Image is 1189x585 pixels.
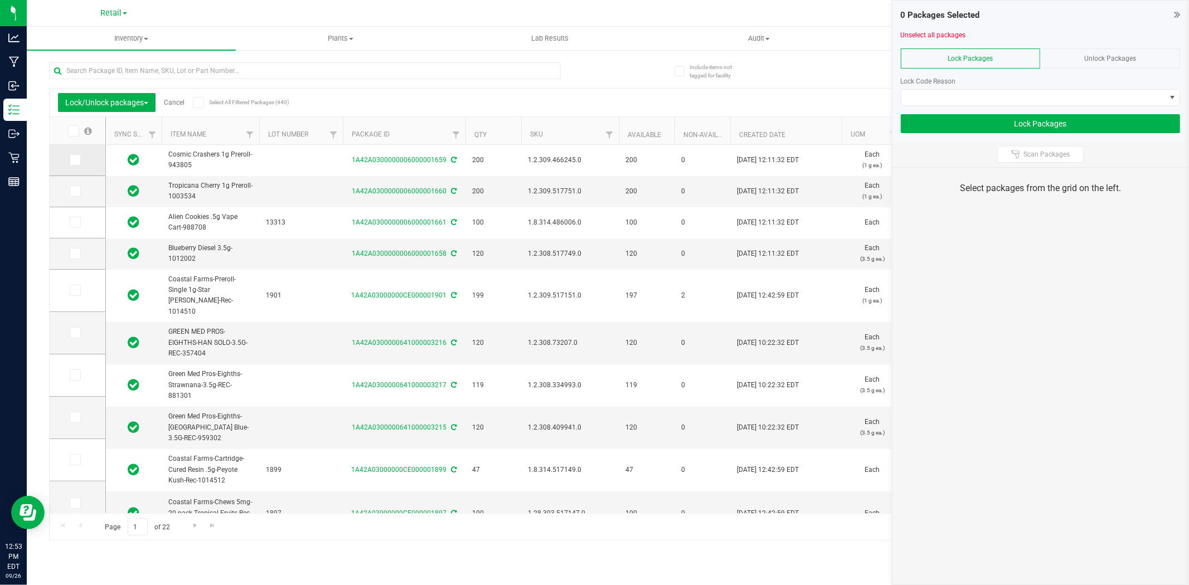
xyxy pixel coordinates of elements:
span: 2 [681,290,724,301]
span: 0 [681,422,724,433]
span: 100 [472,217,515,228]
span: Each [848,181,896,202]
a: 1A42A0300000641000003216 [352,339,447,347]
span: Unlock Packages [1084,55,1136,62]
p: 12:53 PM EDT [5,542,22,572]
span: Each [848,374,896,396]
span: 0 [681,217,724,228]
inline-svg: Retail [8,152,20,163]
p: (3.5 g ea.) [848,427,896,438]
span: Sync from Compliance System [449,339,457,347]
a: Go to the next page [187,518,203,533]
span: 100 [625,217,668,228]
span: [DATE] 12:42:59 EDT [737,290,799,301]
a: 1A42A0300000641000003215 [352,423,447,431]
span: Each [848,149,896,170]
inline-svg: Outbound [8,128,20,139]
span: In Sync [128,246,140,261]
a: Available [628,131,661,139]
span: In Sync [128,152,140,168]
a: Created Date [739,131,785,139]
span: Sync from Compliance System [450,291,457,299]
span: 0 [681,465,724,475]
span: 1901 [266,290,336,301]
span: Lab Results [516,33,584,43]
span: 1897 [266,508,336,519]
a: Audit [654,27,863,50]
span: [DATE] 10:22:32 EDT [737,338,799,348]
span: Each [848,465,896,475]
span: Coastal Farms-Preroll-Single 1g-Star [PERSON_NAME]-Rec-1014510 [168,274,253,317]
button: Lock Packages [901,114,1180,133]
span: 1.8.314.517149.0 [528,465,612,475]
span: Sync from Compliance System [449,218,457,226]
inline-svg: Inbound [8,80,20,91]
span: 197 [625,290,668,301]
a: 1A42A0300000006000001658 [352,250,447,257]
span: 0 [681,155,724,165]
span: 1.2.308.517749.0 [528,248,612,259]
span: Alien Cookies .5g Vape Cart-988708 [168,212,253,233]
span: 119 [472,380,515,391]
span: Scan Packages [1023,150,1070,159]
span: Coastal Farms-Chews 5mg-20-pack-Tropical Fruits-Rec-1014511 [168,497,253,529]
a: 1A42A0300000006000001659 [352,156,447,164]
span: Retail [100,8,122,18]
span: Include items not tagged for facility [690,63,745,80]
button: Scan Packages [997,146,1084,163]
inline-svg: Reports [8,176,20,187]
span: 1.2.308.409941.0 [528,422,612,433]
span: [DATE] 12:11:32 EDT [737,186,799,197]
span: Lock Packages [948,55,993,62]
a: Sync Status [114,130,157,138]
span: Each [848,417,896,438]
a: Filter [143,125,162,144]
p: (1 g ea.) [848,160,896,170]
a: 1A42A0300000006000001660 [352,187,447,195]
span: Each [848,243,896,264]
p: (1 g ea.) [848,295,896,306]
p: (3.5 g ea.) [848,253,896,264]
span: 0 [681,380,724,391]
span: Audit [655,33,863,43]
span: Tropicana Cherry 1g Preroll-1003534 [168,181,253,202]
a: SKU [530,130,543,138]
span: 47 [472,465,515,475]
a: Item Name [171,130,206,138]
span: 200 [472,155,515,165]
span: 120 [625,338,668,348]
span: Sync from Compliance System [449,187,457,195]
span: 199 [472,290,515,301]
span: Sync from Compliance System [449,250,457,257]
span: Sync from Compliance System [449,423,457,431]
span: Sync from Compliance System [450,509,457,517]
span: 0 [681,338,724,348]
a: Filter [324,125,343,144]
span: In Sync [128,420,140,435]
inline-svg: Inventory [8,104,20,115]
span: Lock/Unlock packages [65,98,148,107]
inline-svg: Analytics [8,32,20,43]
span: Green Med Pros-Eighths-[GEOGRAPHIC_DATA] Blue-3.5G-REC-959302 [168,411,253,443]
span: [DATE] 10:22:32 EDT [737,380,799,391]
span: In Sync [128,377,140,393]
span: 120 [472,338,515,348]
span: 119 [625,380,668,391]
span: 47 [625,465,668,475]
a: 1A42A0300000006000001661 [352,218,447,226]
div: Select packages from the grid on the left. [906,182,1175,195]
span: Blueberry Diesel 3.5g-1012002 [168,243,253,264]
a: 1A42A03000000CE000001901 [352,291,447,299]
span: [DATE] 12:11:32 EDT [737,248,799,259]
inline-svg: Manufacturing [8,56,20,67]
a: Lab Results [445,27,654,50]
span: [DATE] 10:22:32 EDT [737,422,799,433]
a: UOM [851,130,865,138]
span: 120 [625,248,668,259]
span: 1.8.314.486006.0 [528,217,612,228]
span: Page of 22 [95,518,179,535]
p: (1 g ea.) [848,191,896,202]
span: In Sync [128,505,140,521]
span: Each [848,285,896,306]
span: [DATE] 12:42:59 EDT [737,465,799,475]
